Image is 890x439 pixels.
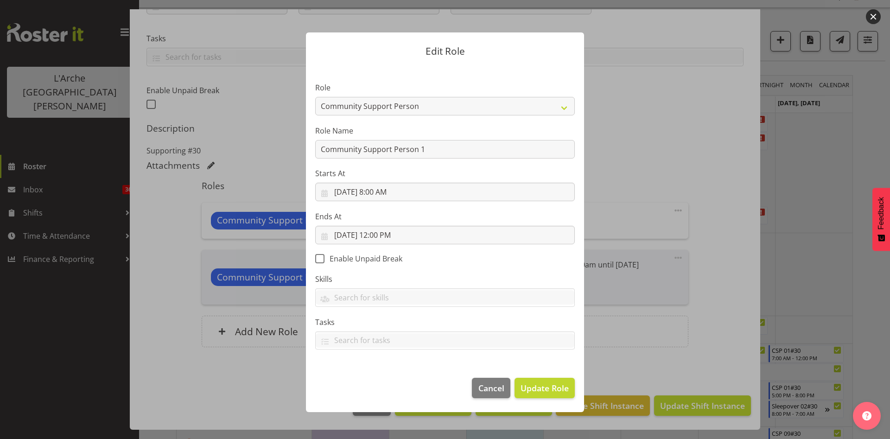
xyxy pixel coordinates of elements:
[315,168,575,179] label: Starts At
[315,226,575,244] input: Click to select...
[521,382,569,394] span: Update Role
[315,317,575,328] label: Tasks
[315,274,575,285] label: Skills
[315,82,575,93] label: Role
[515,378,575,398] button: Update Role
[316,333,574,348] input: Search for tasks
[862,411,871,420] img: help-xxl-2.png
[315,46,575,56] p: Edit Role
[315,183,575,201] input: Click to select...
[478,382,504,394] span: Cancel
[315,140,575,159] input: E.g. Waiter 1
[315,211,575,222] label: Ends At
[872,188,890,251] button: Feedback - Show survey
[316,290,574,305] input: Search for skills
[315,125,575,136] label: Role Name
[324,254,402,263] span: Enable Unpaid Break
[472,378,510,398] button: Cancel
[877,197,885,229] span: Feedback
